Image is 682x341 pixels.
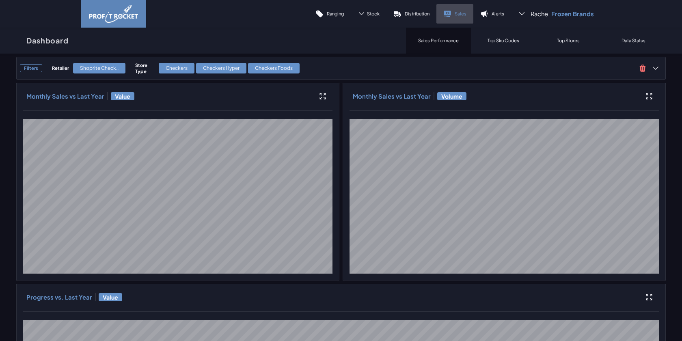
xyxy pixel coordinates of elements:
[73,63,125,73] div: Shoprite Check..
[20,64,42,72] h3: Filters
[492,11,504,17] p: Alerts
[437,92,466,100] span: Volume
[531,10,548,18] span: Rache
[405,11,429,17] p: Distribution
[473,4,511,24] a: Alerts
[111,92,134,100] span: Value
[248,63,300,73] div: Checkers Foods
[386,4,436,24] a: Distribution
[309,4,351,24] a: Ranging
[26,92,104,100] h3: Monthly Sales vs Last Year
[26,293,92,301] h3: Progress vs. Last Year
[455,11,466,17] p: Sales
[557,37,580,43] p: Top Stores
[99,293,122,301] span: Value
[159,63,194,73] div: Checkers
[622,37,645,43] p: Data Status
[196,63,246,73] div: Checkers Hyper
[135,62,155,74] h4: Store Type
[89,5,138,23] img: image
[52,65,69,71] h4: Retailer
[488,37,519,43] p: Top Sku Codes
[353,92,431,100] h3: Monthly Sales vs Last Year
[16,28,79,54] a: Dashboard
[436,4,473,24] a: Sales
[327,11,344,17] p: Ranging
[551,10,594,18] p: Frozen Brands
[418,37,459,43] p: Sales Performance
[367,11,380,17] span: Stock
